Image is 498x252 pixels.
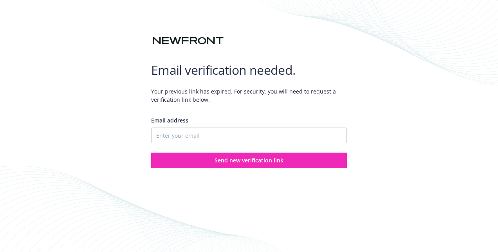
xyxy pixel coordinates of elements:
span: Email address [151,117,188,124]
img: Newfront logo [151,34,225,48]
span: Send new verification link [215,157,283,164]
input: Enter your email [151,128,347,143]
button: Send new verification link [151,153,347,168]
h1: Email verification needed. [151,62,347,78]
span: Your previous link has expired. For security, you will need to request a verification link below. [151,81,347,110]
